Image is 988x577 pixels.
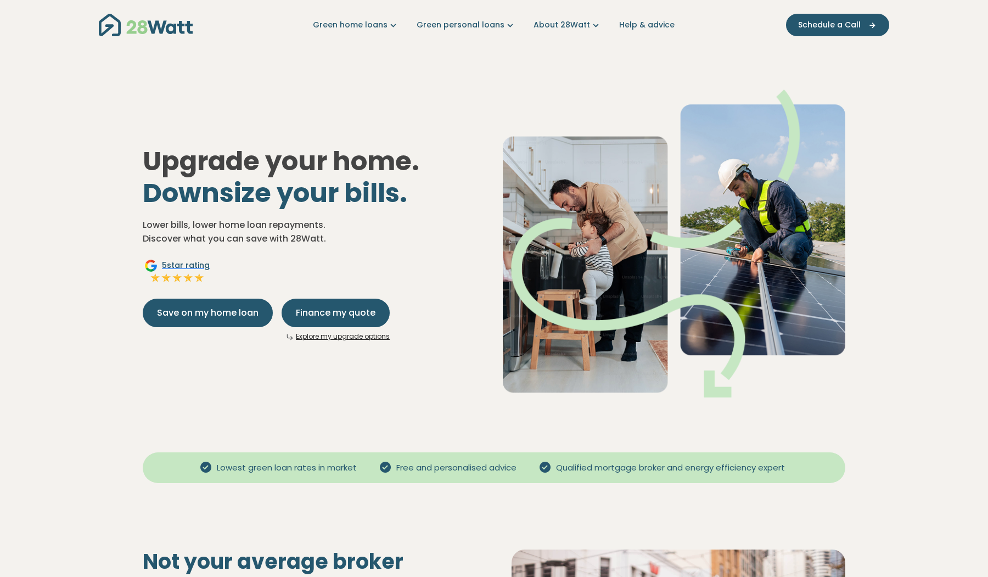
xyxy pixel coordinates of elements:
a: About 28Watt [534,19,602,31]
button: Finance my quote [282,299,390,327]
span: Save on my home loan [157,306,259,320]
span: 5 star rating [162,260,210,271]
a: Green personal loans [417,19,516,31]
button: Save on my home loan [143,299,273,327]
span: Free and personalised advice [392,462,521,474]
span: Downsize your bills. [143,175,407,211]
img: Full star [161,272,172,283]
img: Full star [183,272,194,283]
span: Schedule a Call [798,19,861,31]
button: Schedule a Call [786,14,889,36]
a: Help & advice [619,19,675,31]
a: Green home loans [313,19,399,31]
span: Qualified mortgage broker and energy efficiency expert [552,462,789,474]
h2: Not your average broker [143,549,476,574]
a: Google5star ratingFull starFull starFull starFull starFull star [143,259,211,285]
img: Full star [150,272,161,283]
img: 28Watt [99,14,193,36]
span: Finance my quote [296,306,375,320]
p: Lower bills, lower home loan repayments. Discover what you can save with 28Watt. [143,218,485,246]
span: Lowest green loan rates in market [212,462,361,474]
img: Dad helping toddler [503,89,845,397]
img: Google [144,259,158,272]
h1: Upgrade your home. [143,145,485,209]
img: Full star [172,272,183,283]
a: Explore my upgrade options [296,332,390,341]
nav: Main navigation [99,11,889,39]
img: Full star [194,272,205,283]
